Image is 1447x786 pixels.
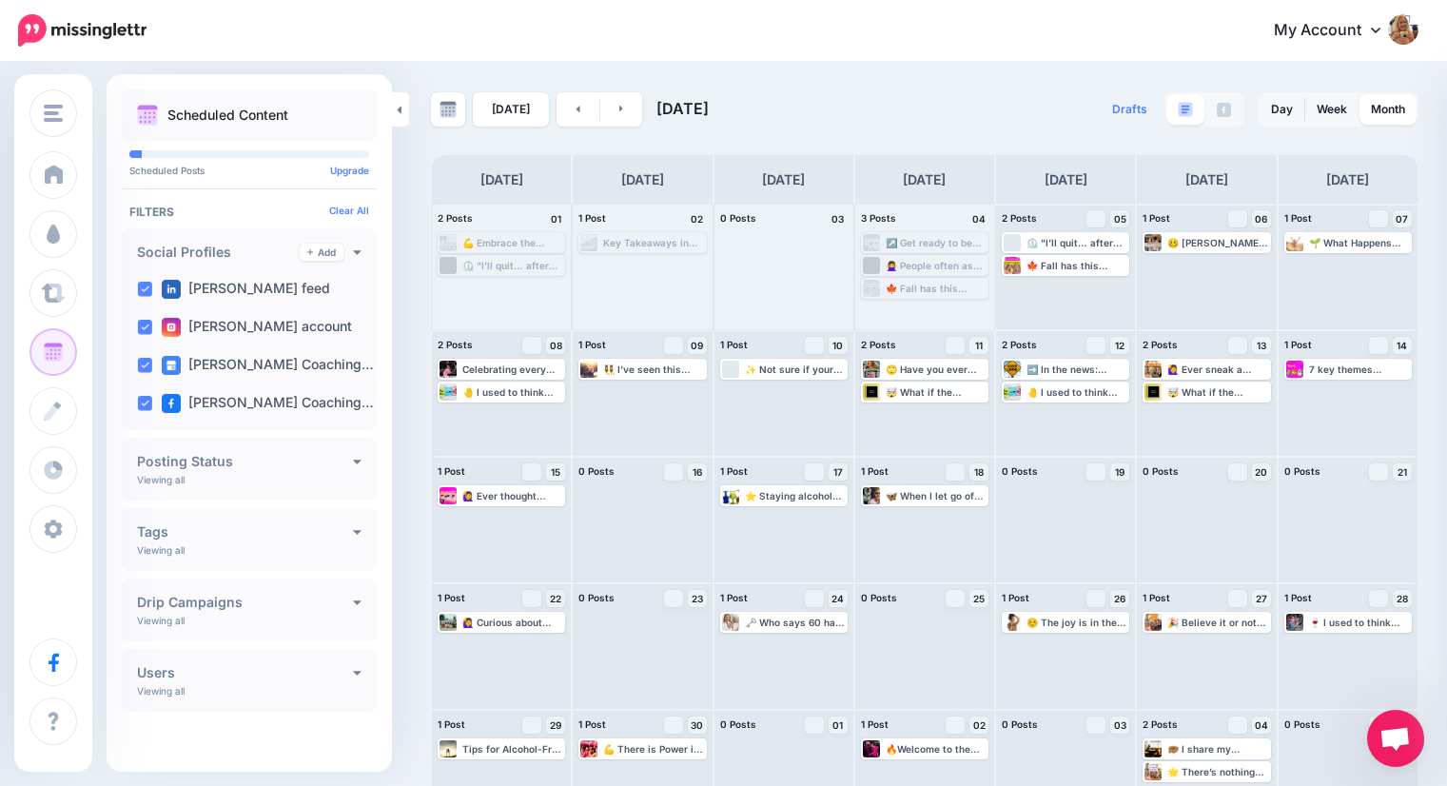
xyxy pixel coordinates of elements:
[300,244,343,261] a: Add
[462,743,563,755] div: Tips for Alcohol-Free Dating Success: ✅ Plan your drinks: Sparkling water, mocktails, or coffee. ...
[603,237,704,248] div: Key Takeaways in this Moderation Myth Episode: 1️⃣ Understand your own definition of "normal" dri...
[720,718,756,730] span: 0 Posts
[1359,94,1417,125] a: Month
[969,337,988,354] a: 11
[1252,463,1271,481] a: 20
[688,337,707,354] a: 09
[1027,237,1127,248] div: ⏲️ "I’ll quit… after the holidays." ⏲️ "I’ll take a break… after my birthday." ⏲️ "I’ll get serio...
[1284,592,1312,603] span: 1 Post
[1284,718,1320,730] span: 0 Posts
[1002,465,1038,477] span: 0 Posts
[551,467,560,477] span: 15
[1167,237,1268,248] div: 🥴 [PERSON_NAME] shares her personal struggle with attempting moderation after 8 months of being a...
[1115,467,1124,477] span: 19
[1027,386,1127,398] div: 🤚 I used to think quitting drinking was about white-knuckling your way through willpower. But the...
[1393,210,1412,227] a: 07
[1114,594,1125,603] span: 26
[1027,260,1127,271] div: 🍁 Fall has this magic energy… 🍁 It’s like nature is whispering, Let go. Begin again. In this podc...
[1167,617,1268,628] div: 🎉 Believe it or not—you can have fun without alcohol. [PERSON_NAME] swapped wine nights for dance...
[903,168,946,191] h4: [DATE]
[691,720,703,730] span: 30
[1252,717,1271,734] a: 04
[162,394,181,413] img: facebook-square.png
[550,720,561,730] span: 29
[578,339,606,350] span: 1 Post
[1396,214,1408,224] span: 07
[688,210,707,227] h4: 02
[578,718,606,730] span: 1 Post
[886,237,987,248] div: ↗️ Get ready to be inspired by [PERSON_NAME]'s courage, mindset, and her dedication to living a l...
[1284,339,1312,350] span: 1 Post
[1002,718,1038,730] span: 0 Posts
[1101,92,1159,127] a: Drafts
[480,168,523,191] h4: [DATE]
[1256,594,1267,603] span: 27
[546,590,565,607] a: 22
[691,341,703,350] span: 09
[438,592,465,603] span: 1 Post
[833,467,843,477] span: 17
[1110,590,1129,607] a: 26
[688,717,707,734] a: 30
[546,337,565,354] a: 08
[1393,590,1412,607] a: 28
[829,717,848,734] a: 01
[137,685,185,697] p: Viewing all
[1002,212,1037,224] span: 2 Posts
[578,465,615,477] span: 0 Posts
[137,525,353,539] h4: Tags
[438,465,465,477] span: 1 Post
[603,364,704,375] div: 👯‍♀️ I’ve seen this transformation firsthand. Many women, just like you, believed that alcohol he...
[1309,237,1410,248] div: 🌱 What Happens When You Start Your Alcohol-Free Quest? 🔥This Quest for FIRE inside 🔥 Better sleep...
[1002,592,1029,603] span: 1 Post
[720,339,748,350] span: 1 Post
[831,594,844,603] span: 24
[462,364,563,375] div: Celebrating every little bit of progress, even when doubt creeps in or you start to feel like it'...
[1397,594,1408,603] span: 28
[1393,337,1412,354] a: 14
[1167,386,1268,398] div: 🤯 What if the reason you can’t stop drinking… isn’t willpower, but a story you’ve been telling yo...
[886,743,987,755] div: 🔥Welcome to the Feel Lit Alcohol Free Podcast, where your hosts, [PERSON_NAME] and [PERSON_NAME],...
[720,212,756,224] span: 0 Posts
[162,280,181,299] img: linkedin-square.png
[473,92,549,127] a: [DATE]
[1284,465,1320,477] span: 0 Posts
[137,105,158,126] img: calendar.png
[1143,465,1179,477] span: 0 Posts
[1002,339,1037,350] span: 2 Posts
[1255,467,1267,477] span: 20
[1397,341,1407,350] span: 14
[1326,168,1369,191] h4: [DATE]
[162,394,374,413] label: [PERSON_NAME] Coaching…
[861,212,896,224] span: 3 Posts
[1393,463,1412,481] a: 21
[886,260,987,271] div: 🙅‍♀️ People often ask, Do I need to hit rock bottom to change? Nope. You just need awareness, a l...
[1143,718,1178,730] span: 2 Posts
[1305,94,1359,125] a: Week
[162,318,181,337] img: instagram-square.png
[1110,210,1129,227] a: 05
[832,720,843,730] span: 01
[162,356,181,375] img: google_business-square.png
[861,339,896,350] span: 2 Posts
[1255,720,1268,730] span: 04
[861,718,889,730] span: 1 Post
[1114,720,1126,730] span: 03
[975,341,983,350] span: 11
[829,210,848,227] h4: 03
[162,280,330,299] label: [PERSON_NAME] feed
[1284,212,1312,224] span: 1 Post
[1252,337,1271,354] a: 13
[693,467,702,477] span: 16
[1257,341,1266,350] span: 13
[1255,214,1267,224] span: 06
[1252,210,1271,227] a: 06
[129,166,369,175] p: Scheduled Posts
[688,463,707,481] a: 16
[1112,104,1147,115] span: Drafts
[1255,8,1418,54] a: My Account
[137,455,353,468] h4: Posting Status
[162,356,374,375] label: [PERSON_NAME] Coaching…
[462,237,563,248] div: 💪 Embrace the power of self-care: set boundaries, speak up for your needs, and remember there’s n...
[829,590,848,607] a: 24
